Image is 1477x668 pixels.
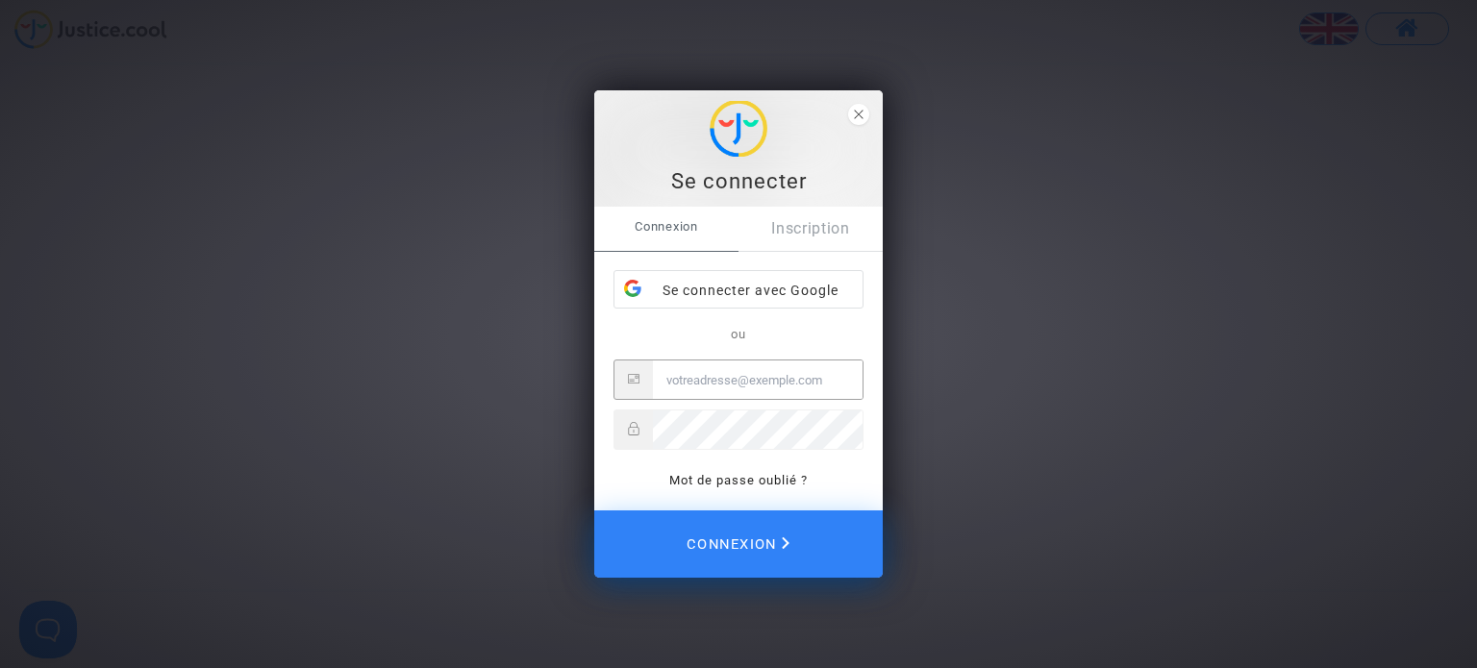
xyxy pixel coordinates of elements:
[653,410,863,449] input: Password
[738,207,883,251] a: Inscription
[614,271,863,309] div: Se connecter avec Google
[731,327,746,341] span: ou
[669,473,808,487] a: Mot de passe oublié ?
[687,523,789,565] span: Connexion
[848,104,869,125] span: close
[605,167,872,196] div: Se connecter
[594,207,738,247] span: Connexion
[653,360,863,399] input: Email
[594,510,883,578] button: Connexion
